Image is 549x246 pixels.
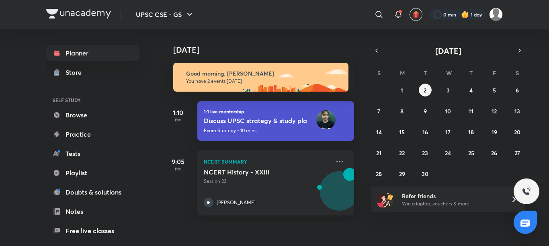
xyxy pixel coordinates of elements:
a: Planner [46,45,139,61]
button: September 21, 2025 [373,146,385,159]
img: Hitesh Kumar [489,8,503,21]
img: Company Logo [46,9,111,18]
button: September 3, 2025 [442,84,455,96]
abbr: September 6, 2025 [516,86,519,94]
a: Playlist [46,165,139,181]
p: NCERT Summary [204,157,330,166]
button: September 5, 2025 [488,84,501,96]
abbr: September 30, 2025 [422,170,428,178]
button: September 2, 2025 [419,84,432,96]
abbr: September 4, 2025 [469,86,473,94]
a: Free live classes [46,223,139,239]
button: September 10, 2025 [442,105,455,117]
button: September 22, 2025 [395,146,408,159]
button: September 14, 2025 [373,125,385,138]
a: Tests [46,146,139,162]
abbr: September 25, 2025 [468,149,474,157]
abbr: September 21, 2025 [376,149,381,157]
abbr: September 15, 2025 [399,128,405,136]
p: Session 23 [204,178,330,185]
abbr: Sunday [377,69,381,77]
abbr: September 10, 2025 [445,107,451,115]
abbr: September 18, 2025 [468,128,474,136]
button: [DATE] [382,45,514,56]
img: morning [173,63,348,92]
button: September 11, 2025 [465,105,477,117]
h4: [DATE] [173,45,362,55]
abbr: September 8, 2025 [400,107,404,115]
p: Exam Strategy • 10 mins [204,127,256,134]
img: avatar [412,11,420,18]
a: Doubts & solutions [46,184,139,200]
button: September 25, 2025 [465,146,477,159]
h6: Good morning, [PERSON_NAME] [186,70,341,77]
button: September 15, 2025 [395,125,408,138]
abbr: September 2, 2025 [424,86,426,94]
button: September 17, 2025 [442,125,455,138]
abbr: September 1, 2025 [401,86,403,94]
abbr: September 11, 2025 [469,107,473,115]
button: September 26, 2025 [488,146,501,159]
h5: 1:10 [162,108,194,117]
abbr: Tuesday [424,69,427,77]
img: educator-icon [316,110,336,129]
button: September 23, 2025 [419,146,432,159]
abbr: September 13, 2025 [514,107,520,115]
p: You have 2 events [DATE] [186,78,341,84]
img: Avatar [320,176,358,214]
h6: 1:1 live mentorship [204,108,348,115]
abbr: September 20, 2025 [514,128,520,136]
abbr: September 28, 2025 [376,170,382,178]
a: Browse [46,107,139,123]
abbr: September 7, 2025 [377,107,380,115]
button: September 1, 2025 [395,84,408,96]
abbr: Monday [400,69,405,77]
abbr: September 23, 2025 [422,149,428,157]
button: September 28, 2025 [373,167,385,180]
p: Win a laptop, vouchers & more [402,200,501,207]
abbr: Friday [493,69,496,77]
a: Store [46,64,139,80]
button: September 6, 2025 [511,84,524,96]
button: September 19, 2025 [488,125,501,138]
a: Practice [46,126,139,142]
button: September 20, 2025 [511,125,524,138]
p: PM [162,166,194,171]
abbr: Wednesday [446,69,452,77]
a: Company Logo [46,9,111,20]
button: September 16, 2025 [419,125,432,138]
abbr: September 24, 2025 [445,149,451,157]
abbr: September 16, 2025 [422,128,428,136]
button: September 30, 2025 [419,167,432,180]
button: September 24, 2025 [442,146,455,159]
a: Notes [46,203,139,219]
img: streak [461,10,469,18]
abbr: September 27, 2025 [514,149,520,157]
abbr: September 3, 2025 [447,86,450,94]
abbr: September 9, 2025 [424,107,427,115]
abbr: Thursday [469,69,473,77]
button: September 8, 2025 [395,105,408,117]
button: September 18, 2025 [465,125,477,138]
button: September 4, 2025 [465,84,477,96]
h6: SELF STUDY [46,93,139,107]
button: September 29, 2025 [395,167,408,180]
img: ttu [522,187,531,196]
abbr: September 17, 2025 [445,128,451,136]
div: Store [66,68,86,77]
h5: NCERT History - XXIII [204,168,304,176]
button: September 9, 2025 [419,105,432,117]
abbr: September 12, 2025 [492,107,497,115]
span: [DATE] [435,45,461,56]
img: referral [377,191,393,207]
abbr: September 22, 2025 [399,149,405,157]
p: [PERSON_NAME] [217,199,256,206]
abbr: September 19, 2025 [492,128,497,136]
button: UPSC CSE - GS [131,6,199,23]
abbr: September 29, 2025 [399,170,405,178]
abbr: Saturday [516,69,519,77]
button: September 7, 2025 [373,105,385,117]
button: September 13, 2025 [511,105,524,117]
abbr: September 5, 2025 [493,86,496,94]
abbr: September 14, 2025 [376,128,382,136]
